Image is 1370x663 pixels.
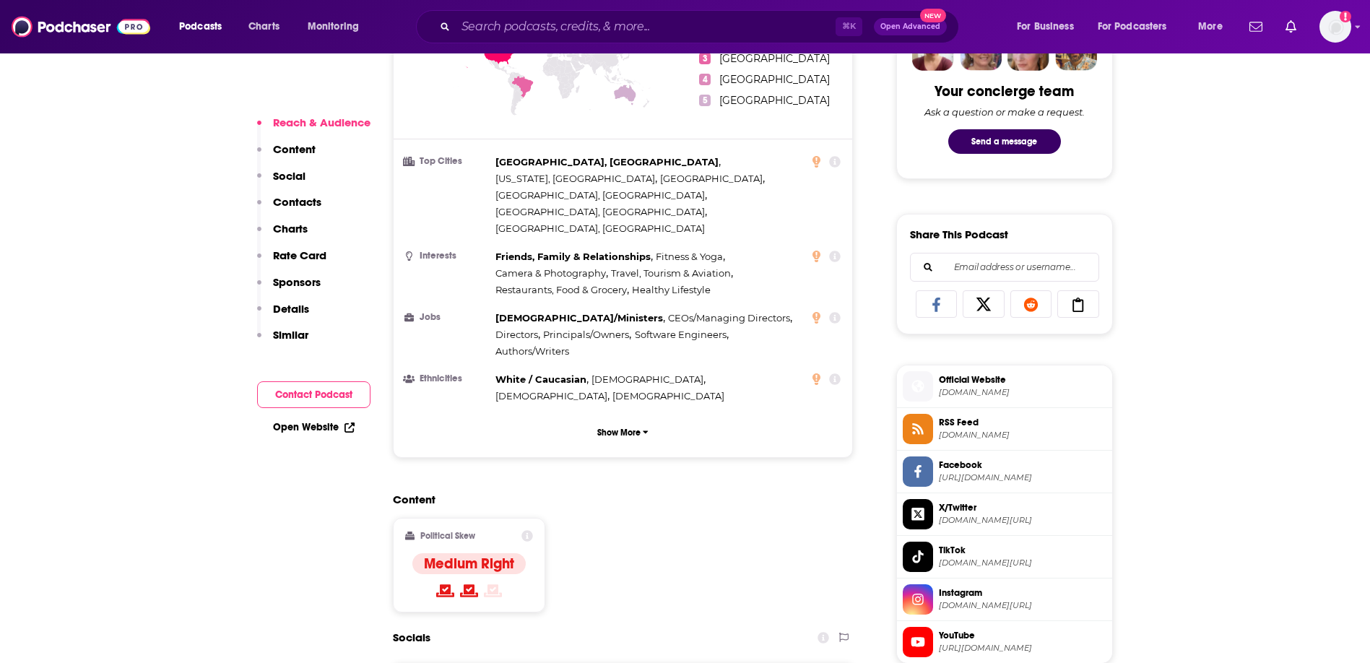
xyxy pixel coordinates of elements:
[1244,14,1268,39] a: Show notifications dropdown
[699,74,711,85] span: 4
[179,17,222,37] span: Podcasts
[719,52,830,65] span: [GEOGRAPHIC_DATA]
[160,85,243,95] div: Keywords by Traffic
[495,267,606,279] span: Camera & Photography
[656,248,725,265] span: ,
[495,156,719,168] span: [GEOGRAPHIC_DATA], [GEOGRAPHIC_DATA]
[699,53,711,64] span: 3
[430,10,973,43] div: Search podcasts, credits, & more...
[1017,17,1074,37] span: For Business
[939,643,1106,654] span: https://www.youtube.com/@SeanMcDowell
[495,187,707,204] span: ,
[257,116,370,142] button: Reach & Audience
[1057,290,1099,318] a: Copy Link
[257,169,305,196] button: Social
[273,328,308,342] p: Similar
[495,329,538,340] span: Directors
[903,499,1106,529] a: X/Twitter[DOMAIN_NAME][URL]
[903,584,1106,615] a: Instagram[DOMAIN_NAME][URL]
[273,116,370,129] p: Reach & Audience
[405,313,490,322] h3: Jobs
[55,85,129,95] div: Domain Overview
[23,23,35,35] img: logo_orange.svg
[1280,14,1302,39] a: Show notifications dropdown
[273,275,321,289] p: Sponsors
[939,544,1106,557] span: TikTok
[699,95,711,106] span: 5
[719,73,830,86] span: [GEOGRAPHIC_DATA]
[495,173,655,184] span: [US_STATE], [GEOGRAPHIC_DATA]
[1098,17,1167,37] span: For Podcasters
[393,624,430,651] h2: Socials
[12,13,150,40] img: Podchaser - Follow, Share and Rate Podcasts
[836,17,862,36] span: ⌘ K
[939,600,1106,611] span: instagram.com/seanmcdowell
[405,374,490,383] h3: Ethnicities
[668,312,790,324] span: CEOs/Managing Directors
[257,248,326,275] button: Rate Card
[495,326,540,343] span: ,
[939,501,1106,514] span: X/Twitter
[903,456,1106,487] a: Facebook[URL][DOMAIN_NAME]
[495,310,665,326] span: ,
[495,154,721,170] span: ,
[495,284,627,295] span: Restaurants, Food & Grocery
[903,542,1106,572] a: TikTok[DOMAIN_NAME][URL]
[660,173,763,184] span: [GEOGRAPHIC_DATA]
[924,106,1085,118] div: Ask a question or make a request.
[1319,11,1351,43] button: Show profile menu
[248,17,279,37] span: Charts
[1088,15,1188,38] button: open menu
[903,414,1106,444] a: RSS Feed[DOMAIN_NAME]
[495,189,705,201] span: [GEOGRAPHIC_DATA], [GEOGRAPHIC_DATA]
[495,345,569,357] span: Authors/Writers
[495,170,657,187] span: ,
[611,265,733,282] span: ,
[543,326,631,343] span: ,
[257,302,309,329] button: Details
[495,373,586,385] span: White / Caucasian
[612,390,724,402] span: [DEMOGRAPHIC_DATA]
[257,222,308,248] button: Charts
[273,142,316,156] p: Content
[939,586,1106,599] span: Instagram
[495,390,607,402] span: [DEMOGRAPHIC_DATA]
[635,326,729,343] span: ,
[939,629,1106,642] span: YouTube
[420,531,475,541] h2: Political Skew
[939,387,1106,398] span: seanmcdowell.org
[495,251,651,262] span: Friends, Family & Relationships
[273,302,309,316] p: Details
[495,388,610,404] span: ,
[939,459,1106,472] span: Facebook
[922,253,1087,281] input: Email address or username...
[257,275,321,302] button: Sponsors
[635,329,727,340] span: Software Engineers
[495,282,629,298] span: ,
[456,15,836,38] input: Search podcasts, credits, & more...
[660,170,765,187] span: ,
[273,421,355,433] a: Open Website
[935,82,1074,100] div: Your concierge team
[39,84,51,95] img: tab_domain_overview_orange.svg
[273,222,308,235] p: Charts
[273,169,305,183] p: Social
[910,227,1008,241] h3: Share This Podcast
[424,555,514,573] h4: Medium Right
[257,381,370,408] button: Contact Podcast
[880,23,940,30] span: Open Advanced
[298,15,378,38] button: open menu
[591,373,703,385] span: [DEMOGRAPHIC_DATA]
[916,290,958,318] a: Share on Facebook
[611,267,731,279] span: Travel, Tourism & Aviation
[1198,17,1223,37] span: More
[1188,15,1241,38] button: open menu
[40,23,71,35] div: v 4.0.25
[38,38,159,49] div: Domain: [DOMAIN_NAME]
[903,371,1106,402] a: Official Website[DOMAIN_NAME]
[495,248,653,265] span: ,
[495,222,705,234] span: [GEOGRAPHIC_DATA], [GEOGRAPHIC_DATA]
[169,15,240,38] button: open menu
[939,373,1106,386] span: Official Website
[257,328,308,355] button: Similar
